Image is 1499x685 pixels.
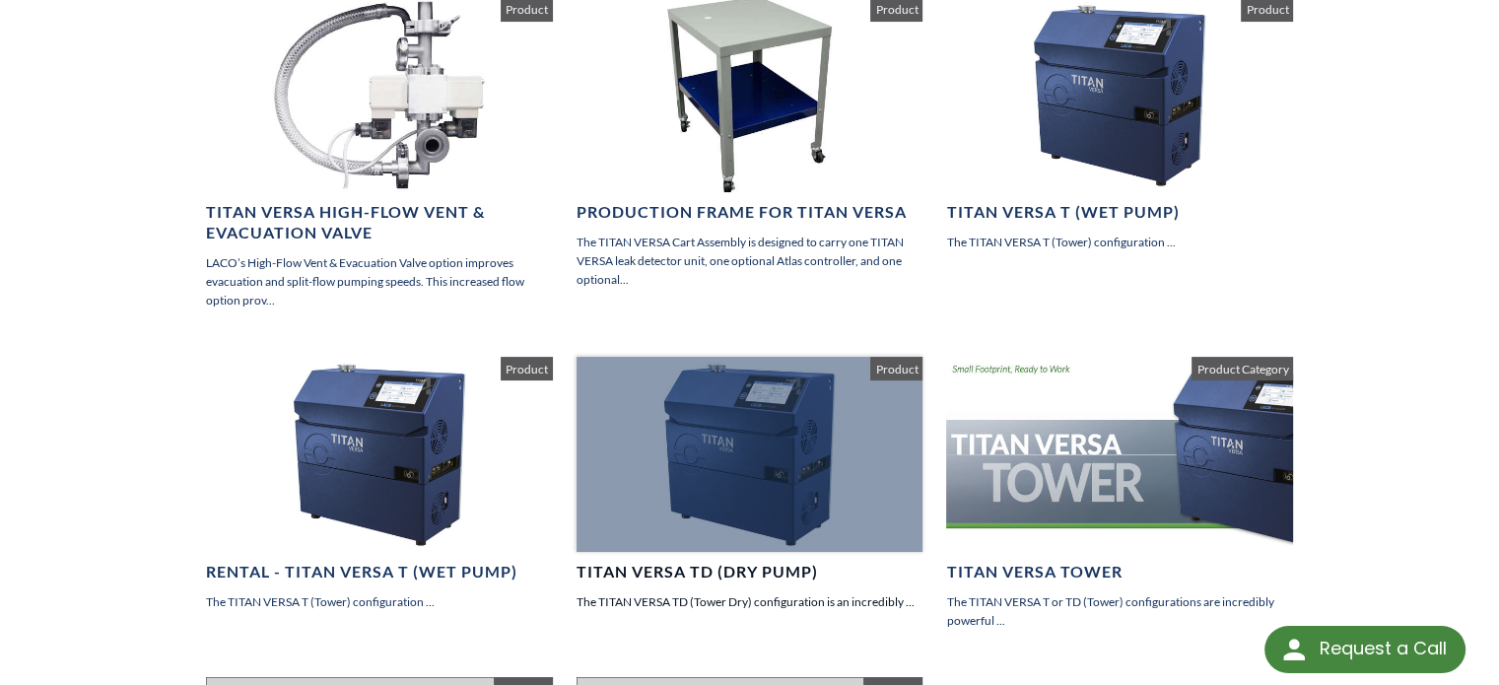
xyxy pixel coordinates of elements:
h4: TITAN VERSA TD (Dry Pump) [577,562,923,582]
p: The TITAN VERSA T (Tower) configuration ... [206,592,553,611]
p: The TITAN VERSA T or TD (Tower) configurations are incredibly powerful ... [946,592,1293,630]
h4: Production Frame for TITAN VERSA [577,202,923,223]
h4: Rental - TITAN VERSA T (Wet Pump) [206,562,553,582]
img: round button [1278,634,1310,665]
a: TITAN VERSA TD (Dry Pump) The TITAN VERSA TD (Tower Dry) configuration is an incredibly ... Product [577,357,923,610]
p: The TITAN VERSA T (Tower) configuration ... [946,233,1293,251]
p: The TITAN VERSA Cart Assembly is designed to carry one TITAN VERSA leak detector unit, one option... [577,233,923,290]
div: Request a Call [1319,626,1446,671]
span: product Category [1192,357,1293,380]
a: TITAN VERSA Tower The TITAN VERSA T or TD (Tower) configurations are incredibly powerful ... prod... [946,357,1293,630]
span: Product [870,357,922,380]
h4: TITAN VERSA Tower [946,562,1293,582]
div: Request a Call [1264,626,1465,673]
p: The TITAN VERSA TD (Tower Dry) configuration is an incredibly ... [577,592,923,611]
a: Rental - TITAN VERSA T (Wet Pump) The TITAN VERSA T (Tower) configuration ... Product [206,357,553,610]
h4: TITAN VERSA High-Flow Vent & Evacuation Valve [206,202,553,243]
span: Product [501,357,553,380]
h4: TITAN VERSA T (Wet Pump) [946,202,1293,223]
p: LACO’s High-Flow Vent & Evacuation Valve option improves evacuation and split-flow pumping speeds... [206,253,553,310]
